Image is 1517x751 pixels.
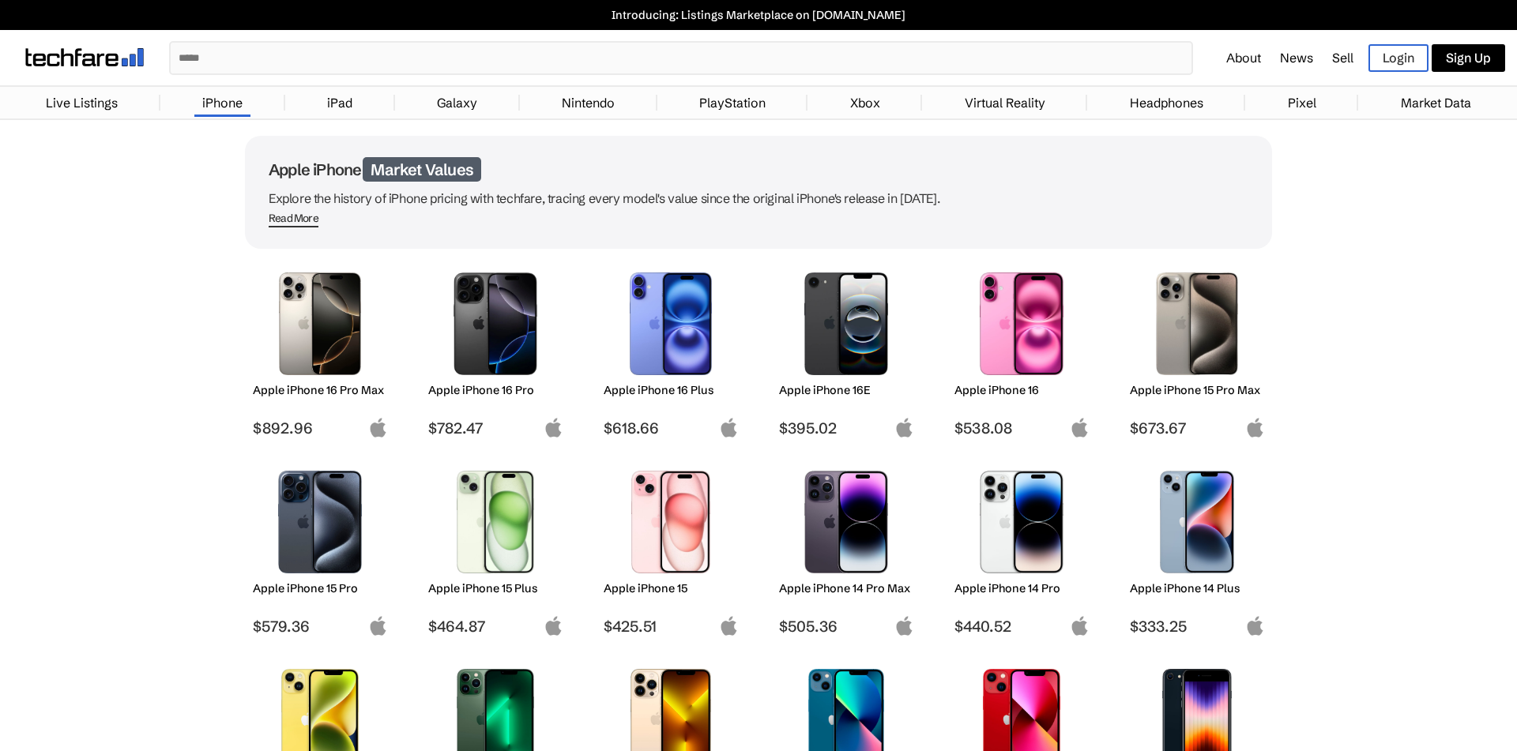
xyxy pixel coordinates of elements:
img: iPhone 14 Pro [966,471,1078,573]
a: Introducing: Listings Marketplace on [DOMAIN_NAME] [8,8,1509,22]
span: $425.51 [604,617,739,636]
a: Pixel [1280,87,1324,118]
img: iPhone 16 Pro Max [265,272,376,375]
span: $333.25 [1130,617,1265,636]
img: apple-logo [719,418,739,437]
img: apple-logo [1070,418,1090,437]
img: iPhone 14 Pro Max [791,471,902,573]
span: $673.67 [1130,419,1265,437]
img: iPhone 15 Plus [440,471,551,573]
h2: Apple iPhone 15 Pro Max [1130,383,1265,397]
a: iPhone [194,87,250,118]
span: $579.36 [253,617,388,636]
a: iPhone 15 Plus Apple iPhone 15 Plus $464.87 apple-logo [420,463,570,636]
h2: Apple iPhone 15 Plus [428,581,563,595]
a: iPhone 16 Apple iPhone 16 $538.08 apple-logo [947,265,1097,437]
p: Explore the history of iPhone pricing with techfare, tracing every model's value since the origin... [269,187,1248,209]
span: $782.47 [428,419,563,437]
a: iPhone 15 Pro Apple iPhone 15 Pro $579.36 apple-logo [245,463,395,636]
span: $618.66 [604,419,739,437]
img: apple-logo [544,616,563,636]
img: apple-logo [544,418,563,437]
img: apple-logo [368,418,388,437]
h2: Apple iPhone 16 [954,383,1090,397]
a: iPhone 15 Pro Max Apple iPhone 15 Pro Max $673.67 apple-logo [1122,265,1272,437]
a: iPhone 16 Plus Apple iPhone 16 Plus $618.66 apple-logo [596,265,746,437]
a: Virtual Reality [957,87,1053,118]
img: apple-logo [894,418,914,437]
a: iPhone 14 Pro Max Apple iPhone 14 Pro Max $505.36 apple-logo [771,463,921,636]
h2: Apple iPhone 15 [604,581,739,595]
span: $892.96 [253,419,388,437]
h1: Apple iPhone [269,160,1248,179]
img: iPhone 16 Pro [440,272,551,375]
img: apple-logo [719,616,739,636]
img: apple-logo [368,616,388,636]
img: iPhone 16 [966,272,1078,375]
a: Sign Up [1432,44,1505,72]
a: iPhone 16 Pro Max Apple iPhone 16 Pro Max $892.96 apple-logo [245,265,395,437]
a: Market Data [1393,87,1479,118]
h2: Apple iPhone 14 Plus [1130,581,1265,595]
a: iPhone 14 Plus Apple iPhone 14 Plus $333.25 apple-logo [1122,463,1272,636]
h2: Apple iPhone 16 Plus [604,383,739,397]
span: $505.36 [779,617,914,636]
a: iPhone 16E Apple iPhone 16E $395.02 apple-logo [771,265,921,437]
div: Read More [269,212,318,225]
span: $395.02 [779,419,914,437]
a: Headphones [1122,87,1211,118]
a: iPad [319,87,360,118]
img: iPhone 15 Pro Max [1142,272,1253,375]
a: iPhone 15 Apple iPhone 15 $425.51 apple-logo [596,463,746,636]
a: News [1280,50,1313,66]
span: $440.52 [954,617,1090,636]
span: $538.08 [954,419,1090,437]
a: Live Listings [38,87,126,118]
h2: Apple iPhone 16 Pro Max [253,383,388,397]
a: Login [1368,44,1429,72]
a: iPhone 14 Pro Apple iPhone 14 Pro $440.52 apple-logo [947,463,1097,636]
img: apple-logo [1245,616,1265,636]
a: PlayStation [691,87,774,118]
a: Nintendo [554,87,623,118]
a: Sell [1332,50,1353,66]
h2: Apple iPhone 14 Pro [954,581,1090,595]
span: $464.87 [428,617,563,636]
img: apple-logo [894,616,914,636]
img: iPhone 15 [615,471,727,573]
img: iPhone 16E [791,272,902,375]
img: apple-logo [1070,616,1090,636]
img: techfare logo [25,48,144,66]
img: iPhone 15 Pro [265,471,376,573]
span: Market Values [363,157,481,182]
a: Galaxy [429,87,485,118]
h2: Apple iPhone 15 Pro [253,581,388,595]
a: iPhone 16 Pro Apple iPhone 16 Pro $782.47 apple-logo [420,265,570,437]
img: iPhone 14 Plus [1142,471,1253,573]
h2: Apple iPhone 14 Pro Max [779,581,914,595]
span: Read More [269,212,318,227]
img: apple-logo [1245,418,1265,437]
a: About [1226,50,1261,66]
h2: Apple iPhone 16E [779,383,914,397]
img: iPhone 16 Plus [615,272,727,375]
h2: Apple iPhone 16 Pro [428,383,563,397]
a: Xbox [842,87,888,118]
